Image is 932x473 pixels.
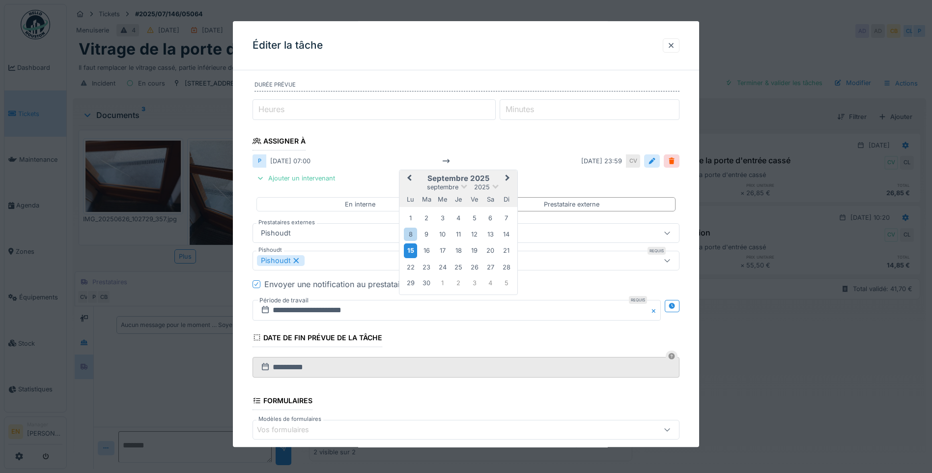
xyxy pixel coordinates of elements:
[500,193,513,206] div: dimanche
[256,218,317,227] label: Prestataires externes
[257,228,295,238] div: Pishoudt
[404,193,417,206] div: lundi
[452,261,465,274] div: Choose jeudi 25 septembre 2025
[436,261,449,274] div: Choose mercredi 24 septembre 2025
[452,244,465,258] div: Choose jeudi 18 septembre 2025
[436,228,449,241] div: Choose mercredi 10 septembre 2025
[484,244,497,258] div: Choose samedi 20 septembre 2025
[468,228,481,241] div: Choose vendredi 12 septembre 2025
[253,154,266,168] div: P
[544,200,599,209] div: Prestataire externe
[436,277,449,290] div: Choose mercredi 1 octobre 2025
[420,261,433,274] div: Choose mardi 23 septembre 2025
[253,172,339,185] div: Ajouter un intervenant
[264,278,452,290] div: Envoyer une notification au prestataire de services
[404,212,417,225] div: Choose lundi 1 septembre 2025
[500,228,513,241] div: Choose dimanche 14 septembre 2025
[253,330,382,347] div: Date de fin prévue de la tâche
[404,277,417,290] div: Choose lundi 29 septembre 2025
[484,193,497,206] div: samedi
[253,134,306,150] div: Assigner à
[256,246,284,254] label: Pishoudt
[400,171,416,187] button: Previous Month
[500,277,513,290] div: Choose dimanche 5 octobre 2025
[629,296,647,304] div: Requis
[253,393,312,410] div: Formulaires
[650,300,661,321] button: Close
[648,247,666,255] div: Requis
[256,104,286,116] label: Heures
[474,183,490,191] span: 2025
[452,228,465,241] div: Choose jeudi 11 septembre 2025
[420,244,433,258] div: Choose mardi 16 septembre 2025
[500,212,513,225] div: Choose dimanche 7 septembre 2025
[468,193,481,206] div: vendredi
[254,81,679,92] label: Durée prévue
[501,171,516,187] button: Next Month
[420,193,433,206] div: mardi
[404,244,417,258] div: Choose lundi 15 septembre 2025
[345,200,375,209] div: En interne
[436,212,449,225] div: Choose mercredi 3 septembre 2025
[257,255,305,266] div: Pishoudt
[468,277,481,290] div: Choose vendredi 3 octobre 2025
[568,443,679,457] div: Créer un modèle de formulaire
[436,193,449,206] div: mercredi
[484,228,497,241] div: Choose samedi 13 septembre 2025
[436,244,449,258] div: Choose mercredi 17 septembre 2025
[500,261,513,274] div: Choose dimanche 28 septembre 2025
[500,244,513,258] div: Choose dimanche 21 septembre 2025
[468,261,481,274] div: Choose vendredi 26 septembre 2025
[484,261,497,274] div: Choose samedi 27 septembre 2025
[399,174,517,183] h2: septembre 2025
[420,228,433,241] div: Choose mardi 9 septembre 2025
[253,39,323,52] h3: Éditer la tâche
[404,261,417,274] div: Choose lundi 22 septembre 2025
[452,212,465,225] div: Choose jeudi 4 septembre 2025
[468,244,481,258] div: Choose vendredi 19 septembre 2025
[427,183,458,191] span: septembre
[626,154,640,168] div: CV
[468,212,481,225] div: Choose vendredi 5 septembre 2025
[452,193,465,206] div: jeudi
[403,210,514,291] div: Month septembre, 2025
[484,277,497,290] div: Choose samedi 4 octobre 2025
[404,228,417,241] div: Choose lundi 8 septembre 2025
[266,154,626,168] div: [DATE] 07:00 [DATE] 23:59
[256,415,323,423] label: Modèles de formulaires
[257,424,323,435] div: Vos formulaires
[484,212,497,225] div: Choose samedi 6 septembre 2025
[504,104,536,116] label: Minutes
[452,277,465,290] div: Choose jeudi 2 octobre 2025
[420,277,433,290] div: Choose mardi 30 septembre 2025
[420,212,433,225] div: Choose mardi 2 septembre 2025
[258,295,310,306] label: Période de travail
